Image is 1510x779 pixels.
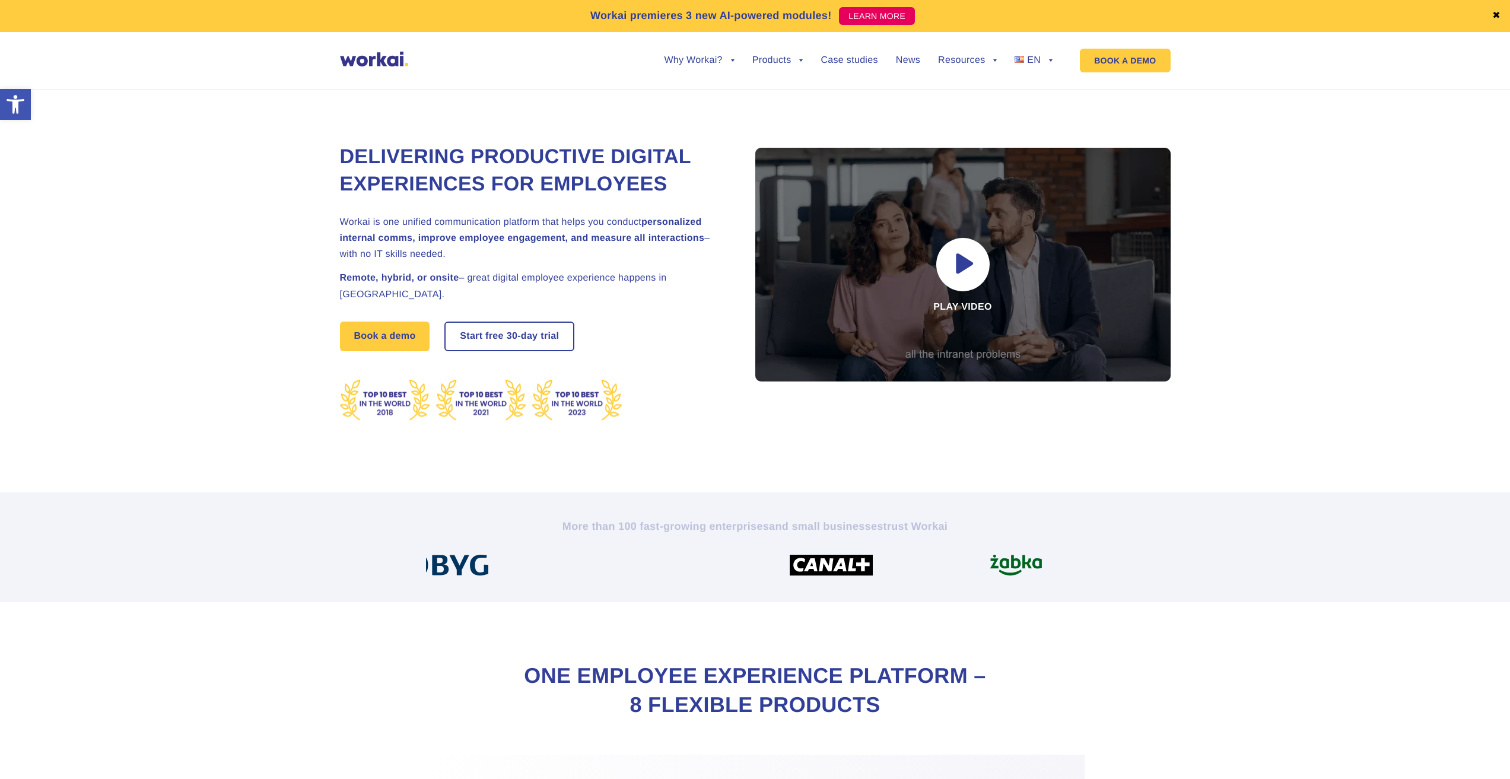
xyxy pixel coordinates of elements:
span: EN [1027,55,1041,65]
h2: More than 100 fast-growing enterprises trust Workai [426,519,1085,533]
a: LEARN MORE [839,7,915,25]
a: BOOK A DEMO [1080,49,1170,72]
a: Products [752,56,803,65]
i: and small businesses [769,520,883,532]
h1: Delivering Productive Digital Experiences for Employees [340,144,726,198]
a: ✖ [1492,11,1501,21]
h2: One Employee Experience Platform – 8 flexible products [518,662,993,719]
p: Workai premieres 3 new AI-powered modules! [590,8,832,24]
a: Why Workai? [664,56,734,65]
a: News [896,56,920,65]
h2: – great digital employee experience happens in [GEOGRAPHIC_DATA]. [340,270,726,302]
a: Start free30-daytrial [446,323,573,350]
strong: Remote, hybrid, or onsite [340,273,459,283]
h2: Workai is one unified communication platform that helps you conduct – with no IT skills needed. [340,214,726,263]
div: Play video [755,148,1171,381]
i: 30-day [507,332,538,341]
a: Book a demo [340,322,430,351]
a: Case studies [821,56,878,65]
a: Resources [938,56,997,65]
